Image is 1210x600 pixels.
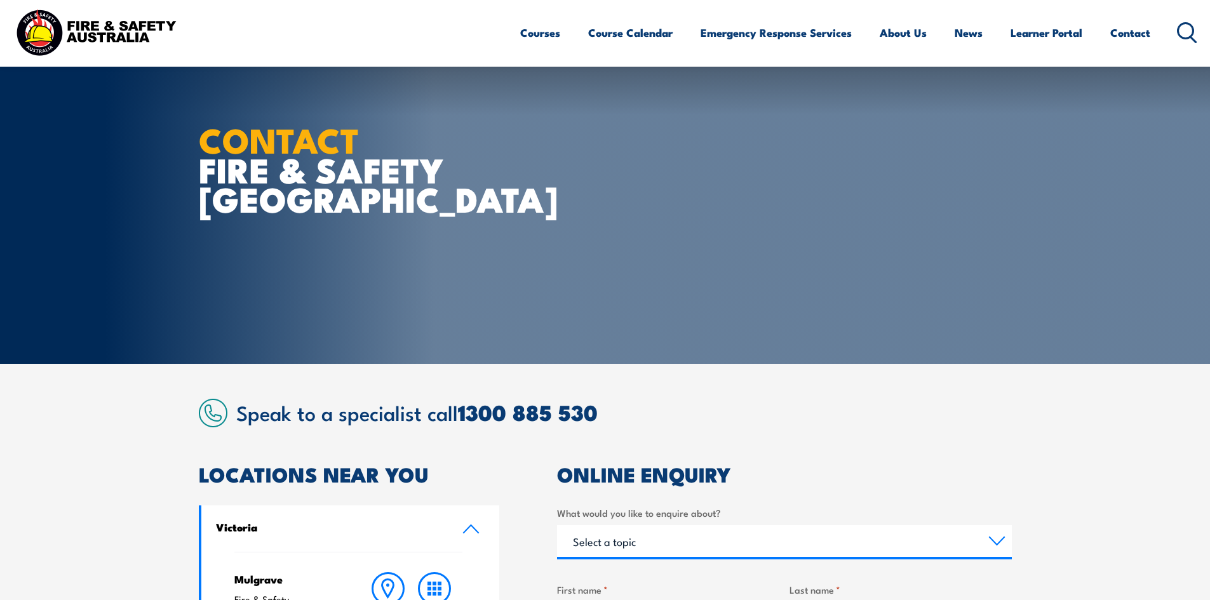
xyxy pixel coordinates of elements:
h2: Speak to a specialist call [236,401,1012,423]
a: News [955,16,983,50]
a: Courses [520,16,560,50]
h4: Victoria [216,520,443,534]
a: Victoria [201,505,500,552]
label: What would you like to enquire about? [557,505,1012,520]
h2: ONLINE ENQUIRY [557,465,1012,483]
a: About Us [880,16,927,50]
h2: LOCATIONS NEAR YOU [199,465,500,483]
a: Course Calendar [588,16,673,50]
a: Contact [1110,16,1150,50]
label: Last name [790,582,1012,597]
strong: CONTACT [199,112,360,165]
h4: Mulgrave [234,572,340,586]
a: 1300 885 530 [458,395,598,429]
label: First name [557,582,779,597]
a: Emergency Response Services [701,16,852,50]
a: Learner Portal [1011,16,1082,50]
h1: FIRE & SAFETY [GEOGRAPHIC_DATA] [199,124,513,213]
